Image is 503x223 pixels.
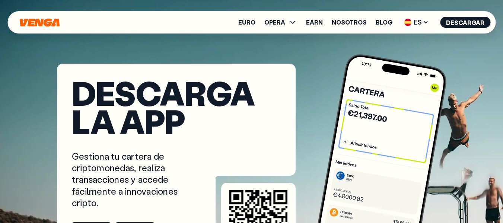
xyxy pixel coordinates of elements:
[72,150,194,208] p: Gestiona tu cartera de criptomonedas, realiza transacciones y accede fácilmente a innovaciones cr...
[404,19,411,26] img: flag-es
[332,19,367,25] a: Nosotros
[72,79,281,136] h1: Descarga la app
[19,18,60,27] svg: Inicio
[376,19,392,25] a: Blog
[401,16,431,28] span: ES
[264,19,285,25] span: OPERA
[440,17,490,28] button: Descargar
[238,19,255,25] a: Euro
[306,19,323,25] a: Earn
[264,18,297,27] span: OPERA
